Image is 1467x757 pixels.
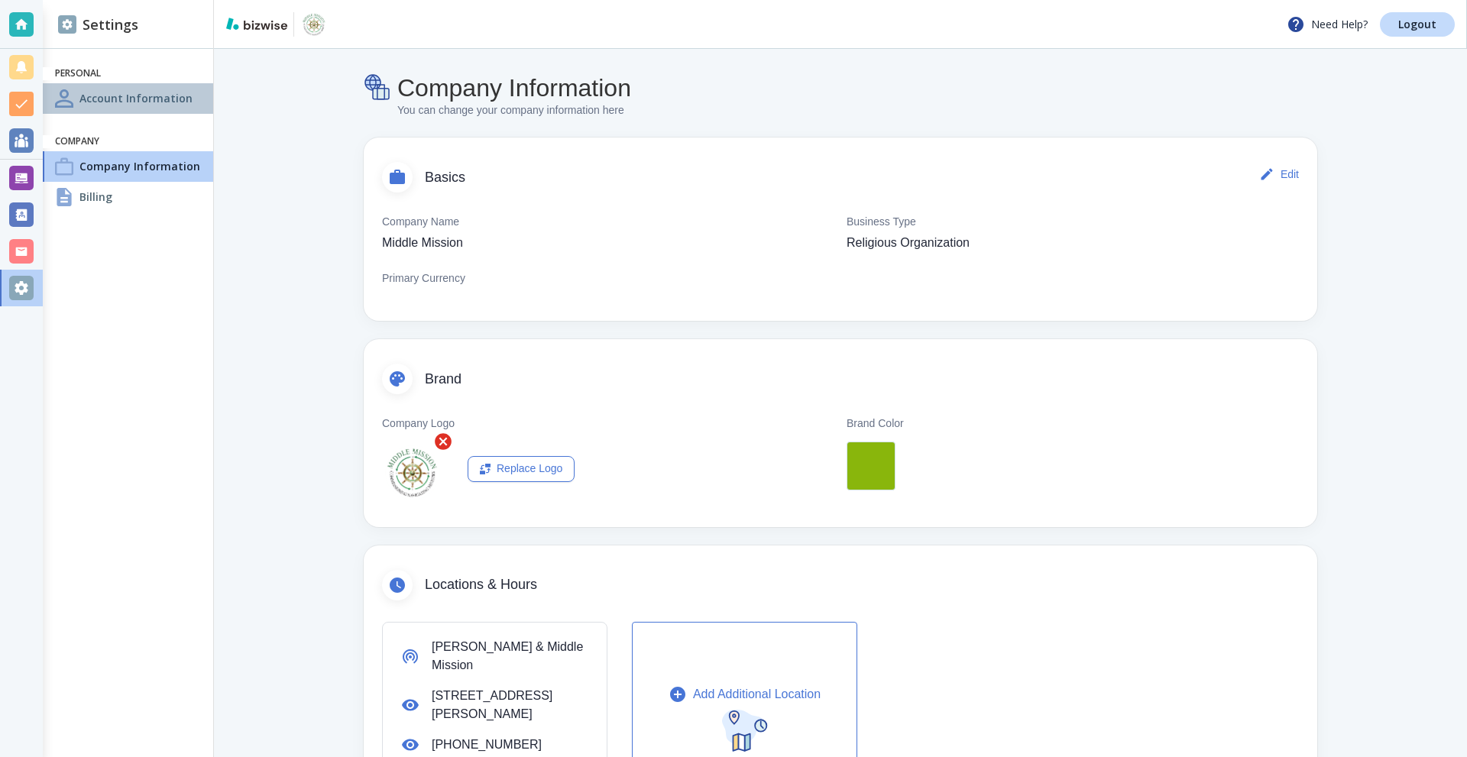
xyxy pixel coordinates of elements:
[55,135,201,148] h6: Company
[468,456,575,482] button: Replace Logo
[382,234,463,252] p: Middle Mission
[43,83,213,114] a: Account InformationAccount Information
[425,371,1299,388] span: Brand
[847,416,904,432] p: Brand Color
[480,461,562,477] div: Replace Logo
[1398,19,1436,30] p: Logout
[43,151,213,182] a: Company InformationCompany Information
[58,15,138,35] h2: Settings
[300,12,328,37] img: Middle Mission
[79,90,193,106] h4: Account Information
[397,73,631,102] h4: Company Information
[847,234,970,252] p: Religious Organization
[58,15,76,34] img: DashboardSidebarSettings.svg
[847,214,916,231] p: Business Type
[382,270,465,287] p: Primary Currency
[79,189,112,205] h4: Billing
[397,102,631,119] p: You can change your company information here
[79,158,200,174] h4: Company Information
[1380,12,1455,37] a: Logout
[425,170,1256,186] span: Basics
[693,685,821,704] p: Add Additional Location
[425,577,1299,594] span: Locations & Hours
[382,214,459,231] p: Company Name
[382,416,455,432] p: Company Logo
[226,18,287,30] img: bizwise
[432,638,588,675] p: [PERSON_NAME] & Middle Mission
[364,73,391,102] img: Company Information
[1256,159,1305,189] button: Edit
[382,445,443,500] img: Logo
[1287,15,1368,34] p: Need Help?
[55,67,201,80] h6: Personal
[432,736,542,754] p: [PHONE_NUMBER]
[43,182,213,212] a: BillingBilling
[432,687,588,723] p: [STREET_ADDRESS][PERSON_NAME]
